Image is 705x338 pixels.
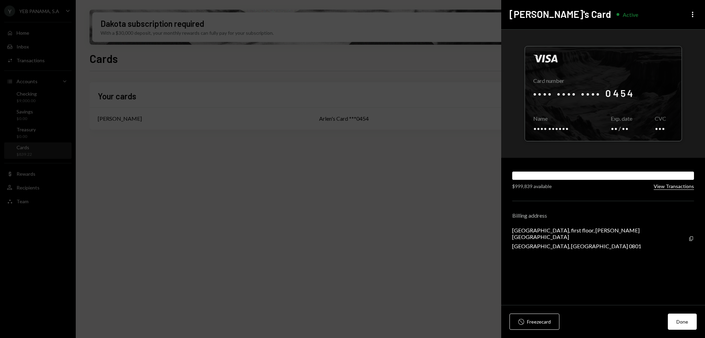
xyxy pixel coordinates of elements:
[668,314,697,330] button: Done
[527,318,551,325] div: Freeze card
[509,314,559,330] button: Freezecard
[509,8,611,21] h2: [PERSON_NAME]'s Card
[512,183,552,190] div: $999,839 available
[623,11,638,18] div: Active
[525,46,682,141] div: Click to reveal
[654,183,694,190] button: View Transactions
[512,212,694,219] div: Billing address
[512,243,688,249] div: [GEOGRAPHIC_DATA], [GEOGRAPHIC_DATA] 0801
[512,227,688,240] div: [GEOGRAPHIC_DATA], first floor, [PERSON_NAME][GEOGRAPHIC_DATA]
